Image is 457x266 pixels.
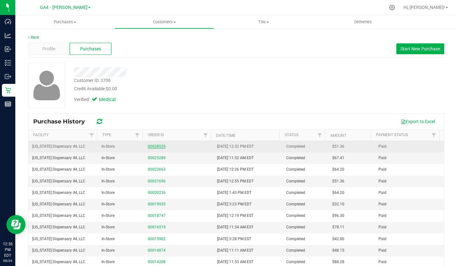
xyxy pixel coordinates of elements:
[99,96,124,103] span: Medical
[115,15,214,29] a: Customers
[101,166,115,173] span: In-Store
[33,133,49,137] a: Facility
[148,167,166,172] a: 00023663
[200,130,211,141] a: Filter
[5,73,11,80] inline-svg: Outbound
[217,190,251,196] span: [DATE] 1:43 PM EDT
[5,60,11,66] inline-svg: Inventory
[148,248,166,253] a: 00014874
[3,258,12,263] p: 08/24
[378,248,386,254] span: Paid
[376,133,408,137] a: Payment Status
[148,202,166,206] a: 00019935
[388,4,396,11] div: Manage settings
[86,130,97,141] a: Filter
[101,144,115,150] span: In-Store
[115,19,214,25] span: Customers
[148,260,166,264] a: 00014208
[101,201,115,207] span: In-Store
[216,133,236,138] a: Date/Time
[33,118,91,125] span: Purchase History
[313,15,413,29] a: Deliveries
[80,46,101,52] span: Purchases
[378,178,386,184] span: Paid
[286,224,305,230] span: Completed
[217,144,254,150] span: [DATE] 12:32 PM EDT
[148,144,166,149] a: 00028529
[217,155,254,161] span: [DATE] 11:32 AM EDT
[32,236,85,242] span: [US_STATE] Dispensary #4, LLC
[32,224,85,230] span: [US_STATE] Dispensary #4, LLC
[217,259,253,265] span: [DATE] 11:53 AM EST
[217,213,253,219] span: [DATE] 12:19 PM EST
[332,248,344,254] span: $48.15
[3,241,12,258] p: 12:36 PM EDT
[32,248,85,254] span: [US_STATE] Dispensary #4, LLC
[396,116,439,127] button: Export to Excel
[332,190,344,196] span: $64.20
[5,46,11,52] inline-svg: Inbound
[378,259,386,265] span: Paid
[74,96,124,103] div: Verified:
[42,46,55,52] span: Profile
[5,32,11,39] inline-svg: Analytics
[330,133,346,138] a: Amount
[332,144,344,150] span: $51.36
[102,133,111,137] a: Type
[314,130,325,141] a: Filter
[217,248,253,254] span: [DATE] 11:11 AM EST
[217,224,253,230] span: [DATE] 11:34 AM EST
[148,179,166,183] a: 00021696
[378,236,386,242] span: Paid
[148,225,166,229] a: 00016519
[32,144,85,150] span: [US_STATE] Dispensary #4, LLC
[286,201,305,207] span: Completed
[332,236,344,242] span: $42.80
[286,236,305,242] span: Completed
[5,87,11,93] inline-svg: Retail
[286,144,305,150] span: Completed
[148,156,166,160] a: 00025289
[286,155,305,161] span: Completed
[148,133,164,137] a: Order ID
[429,130,439,141] a: Filter
[32,201,85,207] span: [US_STATE] Dispensary #4, LLC
[148,237,166,241] a: 00015902
[332,178,344,184] span: $51.36
[286,248,305,254] span: Completed
[286,178,305,184] span: Completed
[32,178,85,184] span: [US_STATE] Dispensary #4, LLC
[101,248,115,254] span: In-Store
[286,166,305,173] span: Completed
[30,69,64,102] img: user-icon.png
[378,224,386,230] span: Paid
[32,190,85,196] span: [US_STATE] Dispensary #4, LLC
[15,19,115,25] span: Purchases
[32,259,85,265] span: [US_STATE] Dispensary #4, LLC
[148,190,166,195] a: 00020236
[40,5,87,10] span: GA4 - [PERSON_NAME]
[214,19,313,25] span: Tills
[286,213,305,219] span: Completed
[6,215,26,234] iframe: Resource center
[332,213,344,219] span: $96.30
[32,166,85,173] span: [US_STATE] Dispensary #4, LLC
[15,15,115,29] a: Purchases
[378,166,386,173] span: Paid
[148,213,166,218] a: 00018747
[101,213,115,219] span: In-Store
[132,130,142,141] a: Filter
[217,201,251,207] span: [DATE] 3:23 PM EDT
[403,5,445,10] span: Hi, [PERSON_NAME]!
[214,15,313,29] a: Tills
[5,18,11,25] inline-svg: Dashboard
[217,166,254,173] span: [DATE] 12:26 PM EDT
[332,166,344,173] span: $64.20
[332,155,344,161] span: $67.41
[101,190,115,196] span: In-Store
[32,155,85,161] span: [US_STATE] Dispensary #4, LLC
[101,259,115,265] span: In-Store
[101,224,115,230] span: In-Store
[378,213,386,219] span: Paid
[101,155,115,161] span: In-Store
